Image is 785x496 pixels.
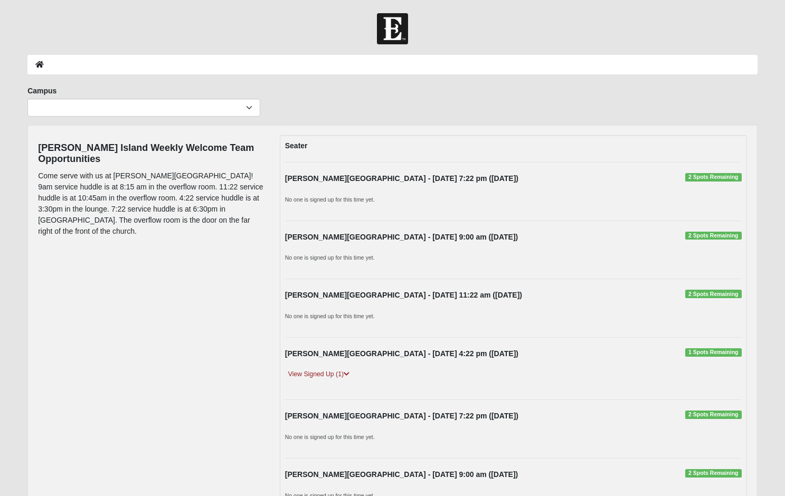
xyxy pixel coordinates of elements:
span: 2 Spots Remaining [685,290,742,298]
span: 2 Spots Remaining [685,469,742,478]
h4: [PERSON_NAME] Island Weekly Welcome Team Opportunities [38,142,264,165]
p: Come serve with us at [PERSON_NAME][GEOGRAPHIC_DATA]! 9am service huddle is at 8:15 am in the ove... [38,170,264,237]
span: 2 Spots Remaining [685,232,742,240]
label: Campus [27,85,56,96]
small: No one is signed up for this time yet. [285,254,375,261]
strong: Seater [285,141,308,150]
span: 1 Spots Remaining [685,348,742,357]
strong: [PERSON_NAME][GEOGRAPHIC_DATA] - [DATE] 9:00 am ([DATE]) [285,233,518,241]
strong: [PERSON_NAME][GEOGRAPHIC_DATA] - [DATE] 7:22 pm ([DATE]) [285,412,518,420]
small: No one is signed up for this time yet. [285,434,375,440]
span: 2 Spots Remaining [685,173,742,182]
strong: [PERSON_NAME][GEOGRAPHIC_DATA] - [DATE] 4:22 pm ([DATE]) [285,349,518,358]
img: Church of Eleven22 Logo [377,13,408,44]
span: 2 Spots Remaining [685,411,742,419]
strong: [PERSON_NAME][GEOGRAPHIC_DATA] - [DATE] 7:22 pm ([DATE]) [285,174,518,183]
small: No one is signed up for this time yet. [285,196,375,203]
a: View Signed Up (1) [285,369,353,380]
strong: [PERSON_NAME][GEOGRAPHIC_DATA] - [DATE] 11:22 am ([DATE]) [285,291,522,299]
strong: [PERSON_NAME][GEOGRAPHIC_DATA] - [DATE] 9:00 am ([DATE]) [285,470,518,479]
small: No one is signed up for this time yet. [285,313,375,319]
